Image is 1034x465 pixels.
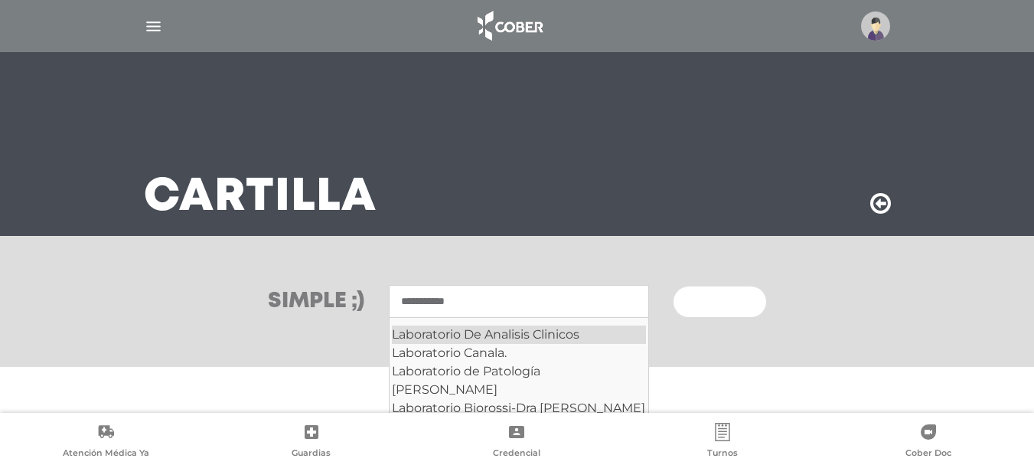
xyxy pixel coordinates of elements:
[144,17,163,36] img: Cober_menu-lines-white.svg
[144,178,377,218] h3: Cartilla
[707,447,738,461] span: Turnos
[63,447,149,461] span: Atención Médica Ya
[392,362,646,399] div: Laboratorio de Patología [PERSON_NAME]
[469,8,550,44] img: logo_cober_home-white.png
[392,344,646,362] div: Laboratorio Canala.
[209,423,415,462] a: Guardias
[674,287,765,317] button: Buscar
[620,423,826,462] a: Turnos
[825,423,1031,462] a: Cober Doc
[392,399,646,418] div: Laboratorio Biorossi-Dra [PERSON_NAME]
[268,291,364,313] h3: Simple ;)
[692,297,736,308] span: Buscar
[861,11,890,41] img: profile-placeholder.svg
[493,447,540,461] span: Credencial
[292,447,331,461] span: Guardias
[392,326,646,344] div: Laboratorio De Analisis Clinicos
[414,423,620,462] a: Credencial
[3,423,209,462] a: Atención Médica Ya
[905,447,951,461] span: Cober Doc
